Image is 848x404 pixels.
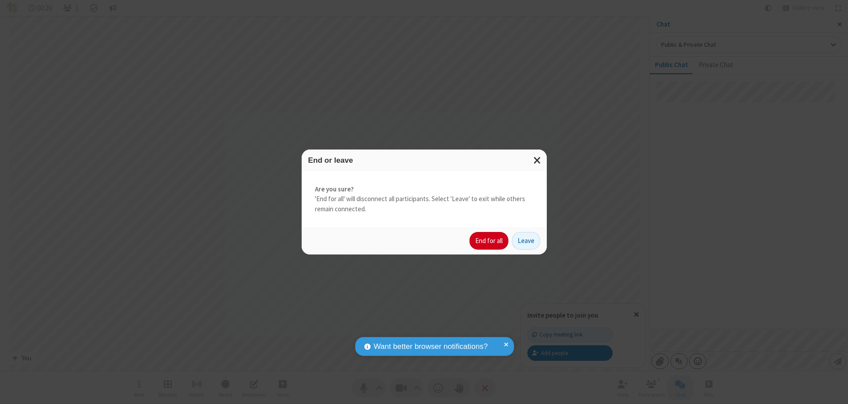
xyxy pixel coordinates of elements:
[315,184,534,195] strong: Are you sure?
[469,232,508,250] button: End for all
[512,232,540,250] button: Leave
[528,150,547,171] button: Close modal
[308,156,540,165] h3: End or leave
[374,341,488,352] span: Want better browser notifications?
[302,171,547,228] div: 'End for all' will disconnect all participants. Select 'Leave' to exit while others remain connec...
